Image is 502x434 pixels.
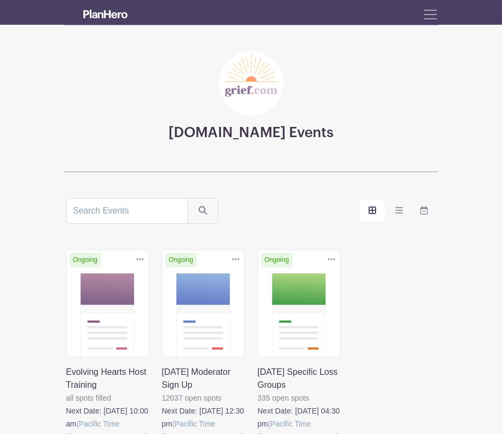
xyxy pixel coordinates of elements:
img: grief-logo-planhero.png [219,51,284,116]
h3: [DOMAIN_NAME] Events [168,124,334,141]
div: order and view [360,200,436,222]
img: logo_white-6c42ec7e38ccf1d336a20a19083b03d10ae64f83f12c07503d8b9e83406b4c7d.svg [83,10,128,18]
input: Search Events [66,198,188,224]
button: Toggle navigation [416,4,445,25]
